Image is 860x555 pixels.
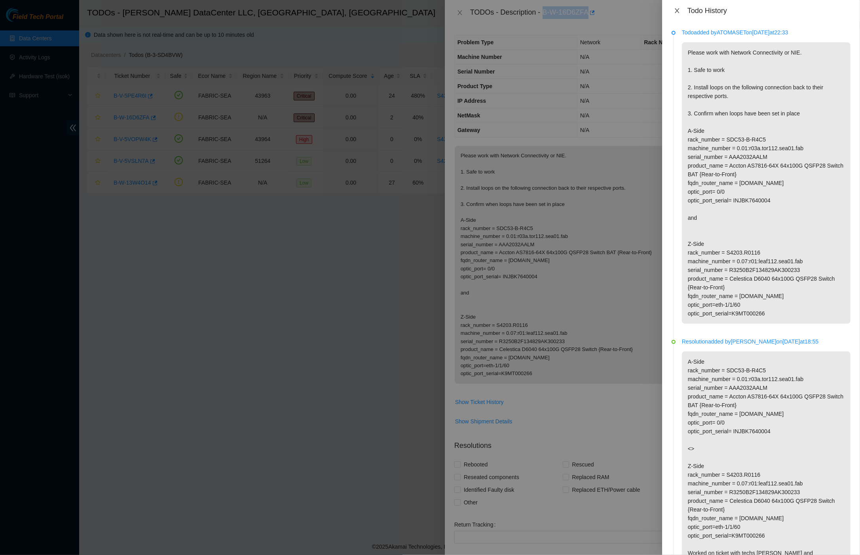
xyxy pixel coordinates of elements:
[682,337,851,346] p: Resolution added by [PERSON_NAME] on [DATE] at 18:55
[674,8,680,14] span: close
[682,42,851,324] p: Please work with Network Connectivity or NIE. 1. Safe to work 2. Install loops on the following c...
[682,28,851,37] p: Todo added by ATOMASET on [DATE] at 22:33
[687,6,851,15] div: Todo History
[672,7,683,15] button: Close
